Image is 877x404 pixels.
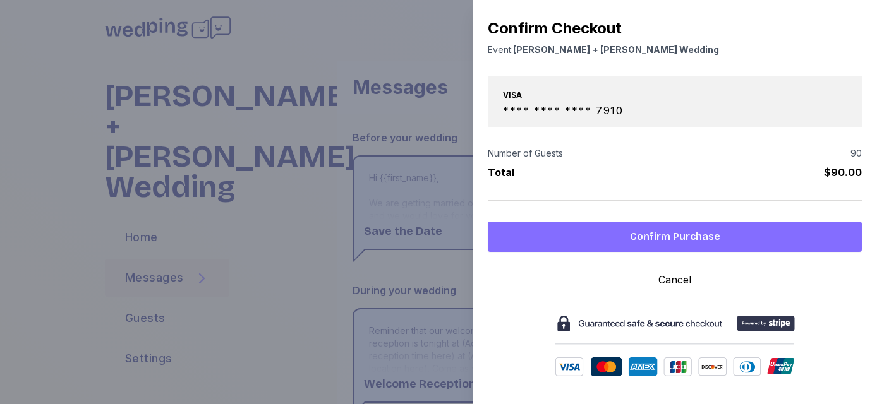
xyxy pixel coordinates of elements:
span: Confirm Purchase [630,229,720,244]
button: Confirm Purchase [488,222,862,252]
button: Cancel [653,267,696,292]
span: [PERSON_NAME] + [PERSON_NAME] Wedding [513,44,719,55]
div: Confirm Checkout [488,18,862,39]
div: Number of Guests [488,147,563,160]
div: Event: [488,44,862,56]
div: $90.00 [824,165,862,180]
div: Total [488,165,514,180]
div: VISA [503,90,847,100]
div: 90 [850,147,862,160]
img: stripe-badge-transparent.png [542,302,807,389]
